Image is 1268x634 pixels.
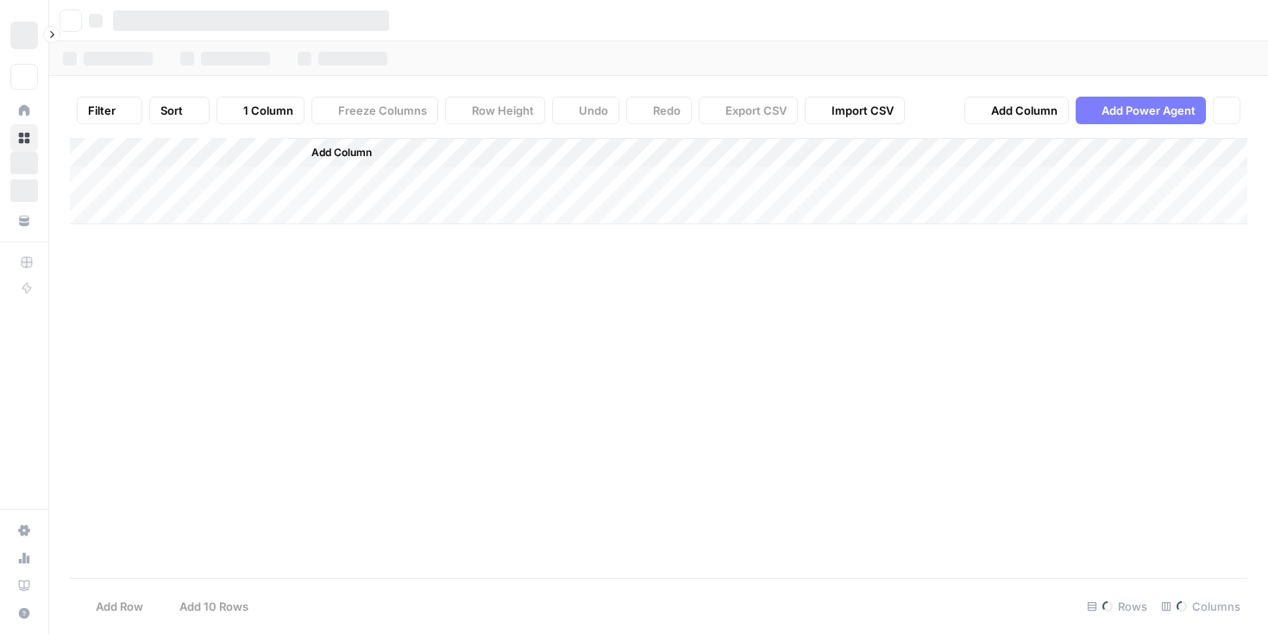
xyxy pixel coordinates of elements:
button: Redo [626,97,692,124]
div: Rows [1080,593,1154,620]
a: Settings [10,517,38,544]
button: Sort [149,97,210,124]
button: Freeze Columns [311,97,438,124]
button: Add Column [964,97,1069,124]
span: Row Height [472,102,534,119]
span: Add Row [96,598,143,615]
span: Redo [653,102,681,119]
a: Browse [10,124,38,152]
span: Add Column [311,145,372,160]
button: Undo [552,97,619,124]
a: Home [10,97,38,124]
button: Export CSV [699,97,798,124]
button: Add Row [70,593,154,620]
button: Add Power Agent [1076,97,1206,124]
button: 1 Column [217,97,304,124]
span: 1 Column [243,102,293,119]
button: Filter [77,97,142,124]
span: Export CSV [725,102,787,119]
div: Columns [1154,593,1247,620]
button: Help + Support [10,599,38,627]
span: Import CSV [832,102,894,119]
span: Freeze Columns [338,102,427,119]
span: Sort [160,102,183,119]
span: Add Column [991,102,1058,119]
a: Usage [10,544,38,572]
span: Add Power Agent [1102,102,1196,119]
span: Filter [88,102,116,119]
button: Add 10 Rows [154,593,259,620]
button: Row Height [445,97,545,124]
button: Import CSV [805,97,905,124]
a: Learning Hub [10,572,38,599]
a: Your Data [10,207,38,235]
span: Add 10 Rows [179,598,248,615]
button: Add Column [289,141,379,164]
span: Undo [579,102,608,119]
